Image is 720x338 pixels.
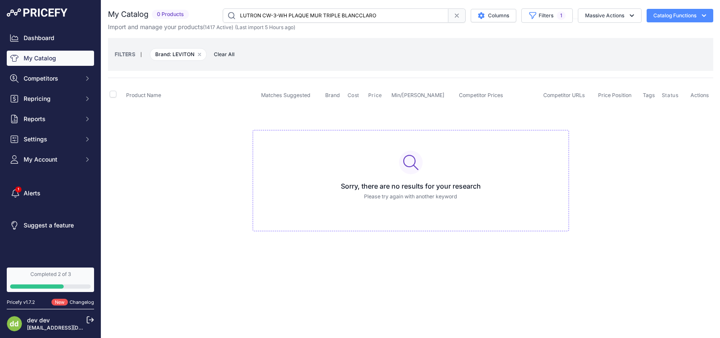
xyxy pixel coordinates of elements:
h2: My Catalog [108,8,148,20]
a: Completed 2 of 3 [7,268,94,292]
span: Tags [643,92,655,98]
a: Suggest a feature [7,218,94,233]
span: Repricing [24,95,79,103]
span: Product Name [126,92,161,98]
small: FILTERS [115,51,135,57]
span: Cost [348,92,359,99]
button: My Account [7,152,94,167]
button: Price [368,92,384,99]
span: New [51,299,68,306]
a: [EMAIL_ADDRESS][DOMAIN_NAME] [27,324,115,331]
a: Dashboard [7,30,94,46]
span: Competitor URLs [543,92,585,98]
span: My Account [24,155,79,164]
h3: Sorry, there are no results for your research [260,181,562,191]
button: Filters1 [521,8,573,23]
span: Competitors [24,74,79,83]
span: Price [368,92,382,99]
small: | [135,52,147,57]
div: Completed 2 of 3 [10,271,91,278]
button: Cost [348,92,361,99]
button: Clear All [210,50,239,59]
input: Search [223,8,448,23]
p: Please try again with another keyword [260,193,562,201]
span: Price Position [598,92,631,98]
span: Actions [690,92,709,98]
button: Columns [471,9,516,22]
span: 1 [557,11,566,20]
span: 0 Products [152,10,189,19]
nav: Sidebar [7,30,94,257]
span: Brand: LEVITON [150,48,207,61]
span: Reports [24,115,79,123]
button: Repricing [7,91,94,106]
button: Catalog Functions [647,9,713,22]
span: Settings [24,135,79,143]
span: Matches Suggested [261,92,310,98]
span: ( ) [203,24,233,30]
div: Pricefy v1.7.2 [7,299,35,306]
a: My Catalog [7,51,94,66]
button: Massive Actions [578,8,642,23]
img: Pricefy Logo [7,8,67,17]
p: Import and manage your products [108,23,295,31]
button: Reports [7,111,94,127]
button: Settings [7,132,94,147]
button: Status [662,92,680,99]
span: Min/[PERSON_NAME] [391,92,445,98]
span: Competitor Prices [459,92,503,98]
a: 1417 Active [205,24,232,30]
span: Status [662,92,679,99]
button: Competitors [7,71,94,86]
a: dev dev [27,316,50,324]
a: Changelog [70,299,94,305]
a: Alerts [7,186,94,201]
span: Brand [325,92,340,98]
span: (Last import 5 Hours ago) [235,24,295,30]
